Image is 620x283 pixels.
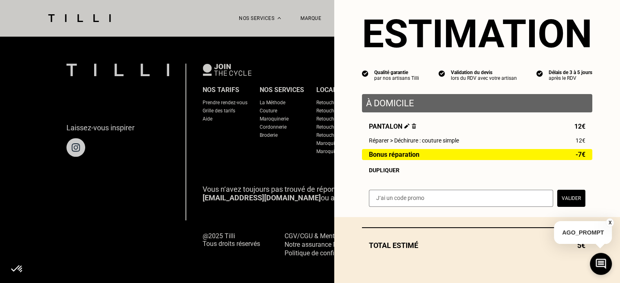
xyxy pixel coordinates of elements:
[362,70,368,77] img: icon list info
[554,221,612,244] p: AGO_PROMPT
[362,241,592,250] div: Total estimé
[374,75,419,81] div: par nos artisans Tilli
[362,11,592,57] section: Estimation
[369,151,419,158] span: Bonus réparation
[549,70,592,75] div: Délais de 3 à 5 jours
[451,70,517,75] div: Validation du devis
[366,98,588,108] p: À domicile
[576,137,585,144] span: 12€
[557,190,585,207] button: Valider
[549,75,592,81] div: après le RDV
[606,218,614,227] button: X
[369,137,459,144] span: Réparer > Déchirure : couture simple
[374,70,419,75] div: Qualité garantie
[412,123,416,129] img: Supprimer
[439,70,445,77] img: icon list info
[451,75,517,81] div: lors du RDV avec votre artisan
[576,151,585,158] span: -7€
[536,70,543,77] img: icon list info
[369,190,553,207] input: J‘ai un code promo
[574,123,585,130] span: 12€
[369,123,416,130] span: Pantalon
[404,123,410,129] img: Éditer
[369,167,585,173] div: Dupliquer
